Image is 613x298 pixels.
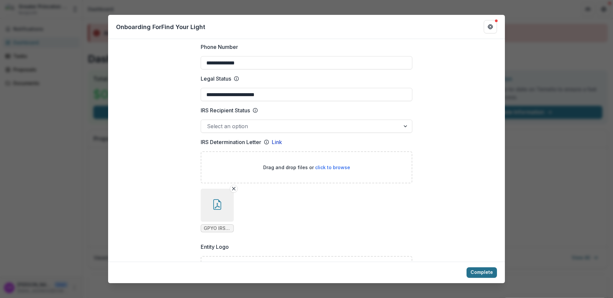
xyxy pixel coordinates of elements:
[204,226,231,231] span: GPYO IRS letter.pdf
[263,164,350,171] p: Drag and drop files or
[467,267,497,278] button: Complete
[201,189,234,232] div: Remove FileGPYO IRS letter.pdf
[201,43,238,51] p: Phone Number
[116,22,205,31] p: Onboarding For Find Your Light
[484,20,497,33] button: Get Help
[201,138,261,146] p: IRS Determination Letter
[201,106,250,114] p: IRS Recipient Status
[315,165,350,170] span: click to browse
[230,185,238,193] button: Remove File
[201,75,231,83] p: Legal Status
[272,138,282,146] a: Link
[201,243,229,251] p: Entity Logo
